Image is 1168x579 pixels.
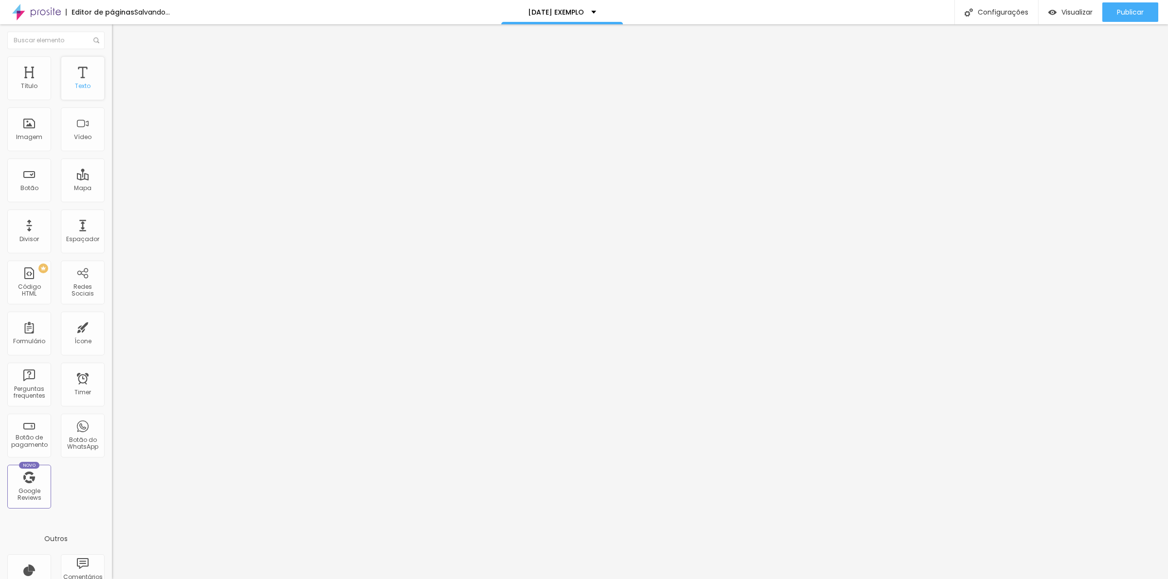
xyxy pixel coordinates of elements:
span: Visualizar [1061,8,1093,16]
div: Botão [20,185,38,192]
button: Publicar [1102,2,1158,22]
div: Novo [19,462,40,469]
div: Vídeo [74,134,91,140]
div: Texto [75,83,91,89]
div: Redes Sociais [63,283,102,298]
div: Google Reviews [10,488,48,502]
span: Publicar [1117,8,1144,16]
div: Salvando... [134,9,170,16]
img: Icone [93,37,99,43]
div: Título [21,83,37,89]
div: Editor de páginas [66,9,134,16]
div: Ícone [74,338,91,345]
input: Buscar elemento [7,32,105,49]
div: Botão de pagamento [10,434,48,448]
div: Imagem [16,134,42,140]
div: Código HTML [10,283,48,298]
div: Mapa [74,185,91,192]
button: Visualizar [1039,2,1102,22]
img: view-1.svg [1048,8,1057,17]
img: Icone [965,8,973,17]
div: Divisor [19,236,39,243]
p: [DATE] EXEMPLO [528,9,584,16]
div: Timer [74,389,91,396]
div: Perguntas frequentes [10,386,48,400]
div: Formulário [13,338,45,345]
div: Botão do WhatsApp [63,437,102,451]
div: Espaçador [66,236,99,243]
